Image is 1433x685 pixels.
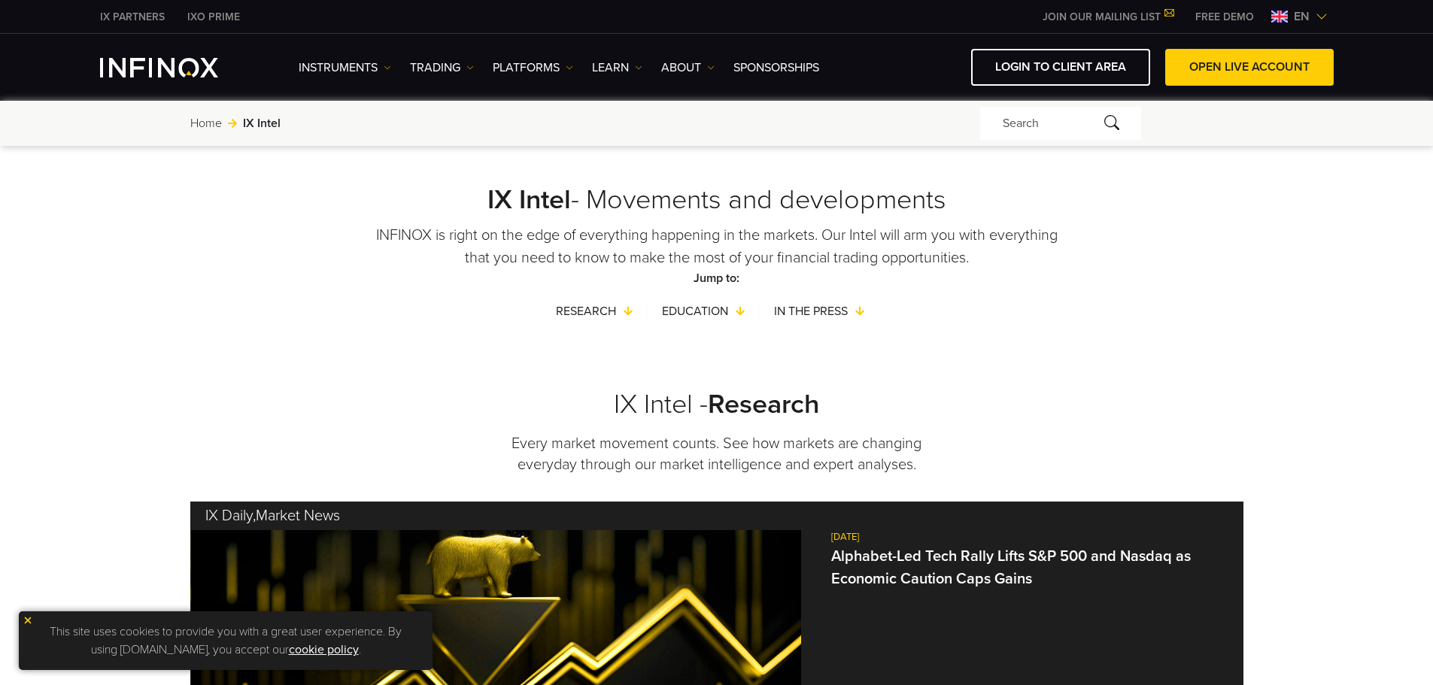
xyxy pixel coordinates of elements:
span: Research [708,388,819,420]
a: LOGIN TO CLIENT AREA [971,49,1150,86]
a: INFINOX MENU [1184,9,1265,25]
a: PLATFORMS [493,59,573,77]
img: yellow close icon [23,615,33,626]
a: Alphabet-Led Tech Rally Lifts S&P 500 and Nasdaq as Economic Caution Caps Gains [831,547,1191,588]
a: ABOUT [661,59,715,77]
a: Education [662,302,759,320]
span: IX Intel [243,114,281,132]
h2: - Movements and developments [190,183,1243,217]
a: INFINOX [89,9,176,25]
a: TRADING [410,59,474,77]
a: INFINOX [176,9,251,25]
span: [DATE] [831,530,1213,545]
img: arrow-right [228,119,237,128]
span: en [1288,8,1316,26]
a: INFINOX Logo [100,58,254,77]
strong: IX Intel [487,183,571,216]
p: Every market movement counts. See how markets are changing everyday through our market intelligen... [190,433,1243,475]
h5: Jump to: [190,269,1243,287]
p: This site uses cookies to provide you with a great user experience. By using [DOMAIN_NAME], you a... [26,619,425,662]
a: cookie policy [289,642,359,657]
h3: IX Daily Market News [190,502,1243,530]
a: IX Intel -Research [614,388,819,420]
p: INFINOX is right on the edge of everything happening in the markets. Our Intel will arm you with ... [369,224,1064,269]
span: , [253,507,256,525]
a: JOIN OUR MAILING LIST [1031,11,1184,23]
a: Learn [592,59,642,77]
div: Search [980,107,1141,140]
a: Research [556,302,647,320]
a: Instruments [299,59,391,77]
a: Home [190,114,222,132]
a: SPONSORSHIPS [733,59,819,77]
a: In the press [774,302,878,320]
a: OPEN LIVE ACCOUNT [1165,49,1334,86]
